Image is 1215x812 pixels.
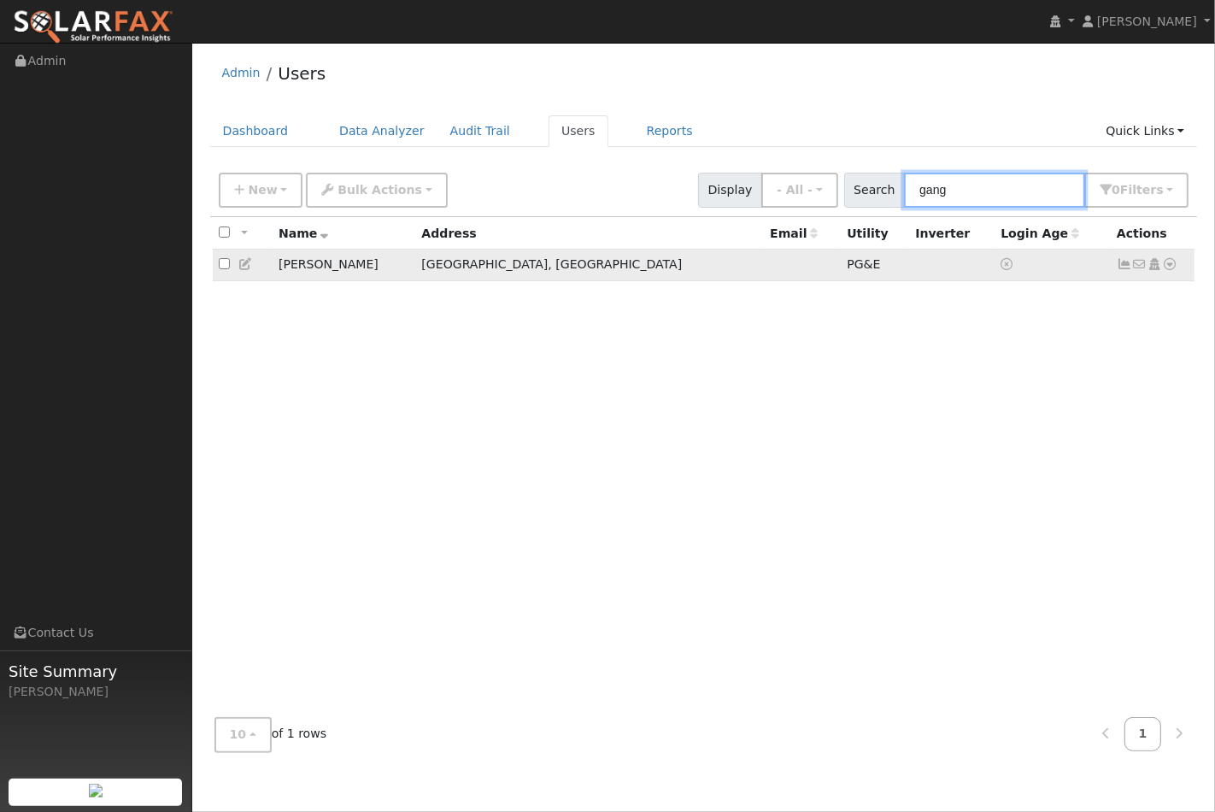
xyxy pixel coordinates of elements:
[415,250,764,281] td: [GEOGRAPHIC_DATA], [GEOGRAPHIC_DATA]
[326,115,437,147] a: Data Analyzer
[421,225,758,243] div: Address
[847,225,903,243] div: Utility
[549,115,608,147] a: Users
[761,173,838,208] button: - All -
[1117,225,1189,243] div: Actions
[214,717,327,752] span: of 1 rows
[13,9,173,45] img: SolarFax
[1117,257,1132,271] a: Show Graph
[1163,256,1178,274] a: Other actions
[238,257,254,271] a: Edit User
[219,173,303,208] button: New
[770,227,818,240] span: Email
[222,66,261,79] a: Admin
[1132,258,1147,270] i: No email address
[210,115,302,147] a: Dashboard
[1147,257,1162,271] a: Login As
[904,173,1085,208] input: Search
[844,173,905,208] span: Search
[1124,717,1162,750] a: 1
[337,183,422,197] span: Bulk Actions
[1120,183,1164,197] span: Filter
[437,115,523,147] a: Audit Trail
[1156,183,1163,197] span: s
[279,227,329,240] span: Name
[214,717,272,752] button: 10
[1001,227,1079,240] span: Days since last login
[915,225,989,243] div: Inverter
[9,660,183,683] span: Site Summary
[1084,173,1189,208] button: 0Filters
[847,257,880,271] span: PG&E
[698,173,762,208] span: Display
[9,683,183,701] div: [PERSON_NAME]
[278,63,326,84] a: Users
[248,183,277,197] span: New
[1097,15,1197,28] span: [PERSON_NAME]
[230,727,247,741] span: 10
[306,173,447,208] button: Bulk Actions
[273,250,415,281] td: [PERSON_NAME]
[1001,257,1016,271] a: No login access
[1093,115,1197,147] a: Quick Links
[89,784,103,797] img: retrieve
[634,115,706,147] a: Reports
